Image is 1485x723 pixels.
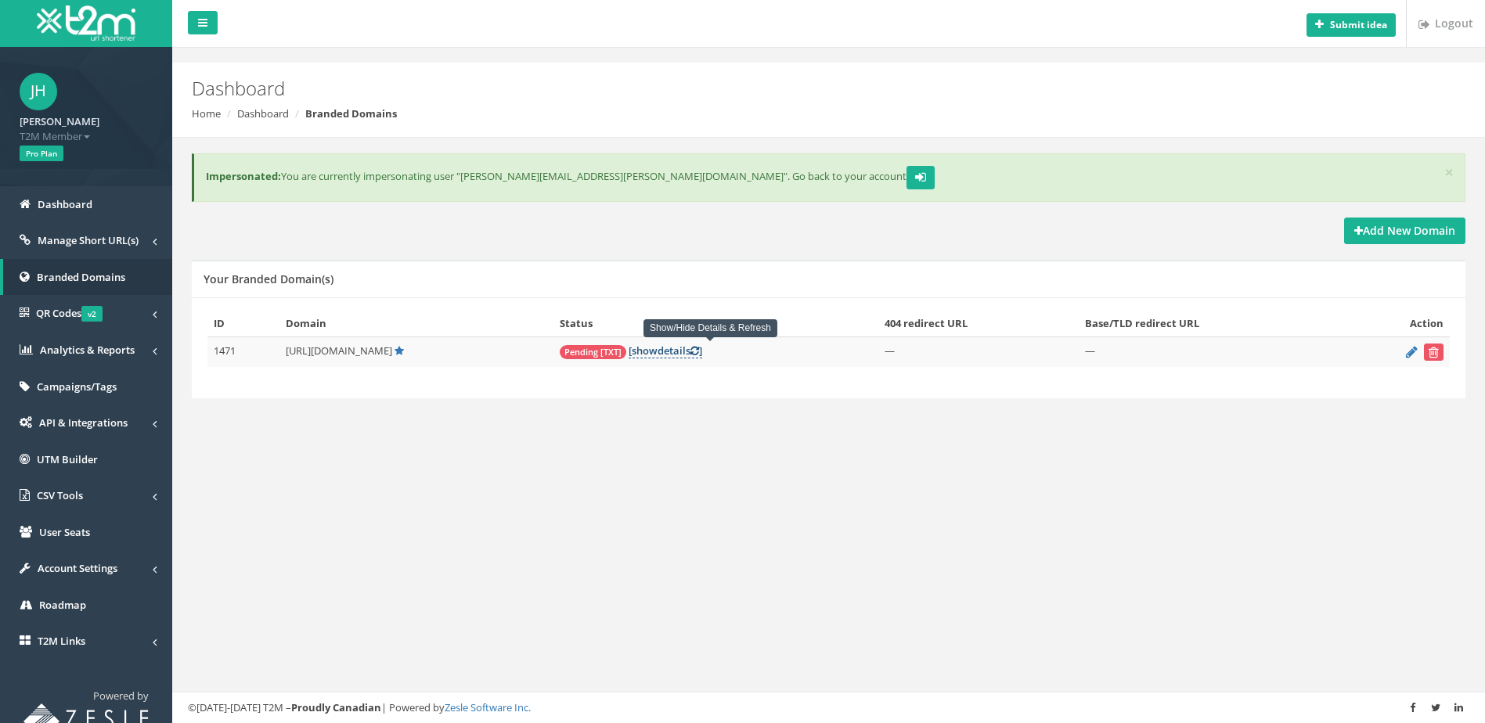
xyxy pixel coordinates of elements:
b: Impersonated: [206,169,281,183]
td: — [1079,337,1345,368]
th: 404 redirect URL [878,310,1079,337]
th: Status [553,310,878,337]
button: × [1444,164,1454,181]
th: Base/TLD redirect URL [1079,310,1345,337]
span: Manage Short URL(s) [38,233,139,247]
span: Pending [TXT] [560,345,626,359]
a: [PERSON_NAME] T2M Member [20,110,153,143]
span: Roadmap [39,598,86,612]
th: Domain [279,310,553,337]
th: Action [1345,310,1450,337]
img: T2M [37,5,135,41]
span: QR Codes [36,306,103,320]
td: 1471 [207,337,279,368]
span: CSV Tools [37,488,83,502]
strong: Add New Domain [1354,223,1455,238]
b: Submit idea [1330,18,1387,31]
span: Branded Domains [37,270,125,284]
strong: [PERSON_NAME] [20,114,99,128]
a: Dashboard [237,106,289,120]
span: v2 [81,306,103,322]
span: JH [20,73,57,110]
td: — [878,337,1079,368]
span: User Seats [39,525,90,539]
div: You are currently impersonating user "[PERSON_NAME][EMAIL_ADDRESS][PERSON_NAME][DOMAIN_NAME]". Go... [192,153,1465,202]
a: [showdetails] [629,344,702,358]
a: Add New Domain [1344,218,1465,244]
span: [URL][DOMAIN_NAME] [286,344,392,358]
span: UTM Builder [37,452,98,466]
span: Analytics & Reports [40,343,135,357]
th: ID [207,310,279,337]
span: API & Integrations [39,415,128,430]
span: Pro Plan [20,146,63,161]
div: ©[DATE]-[DATE] T2M – | Powered by [188,700,1469,715]
span: Powered by [93,689,149,703]
a: Default [395,344,404,358]
a: Zesle Software Inc. [445,700,531,714]
span: show [632,344,658,358]
span: T2M Links [38,634,85,648]
strong: Branded Domains [305,106,397,120]
span: Dashboard [38,197,92,211]
h5: Your Branded Domain(s) [204,273,333,285]
div: Show/Hide Details & Refresh [643,319,777,337]
strong: Proudly Canadian [291,700,381,714]
span: T2M Member [20,129,153,144]
span: Account Settings [38,561,117,575]
h2: Dashboard [192,78,1249,99]
span: Campaigns/Tags [37,379,117,394]
a: Home [192,106,221,120]
button: Submit idea [1307,13,1396,37]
